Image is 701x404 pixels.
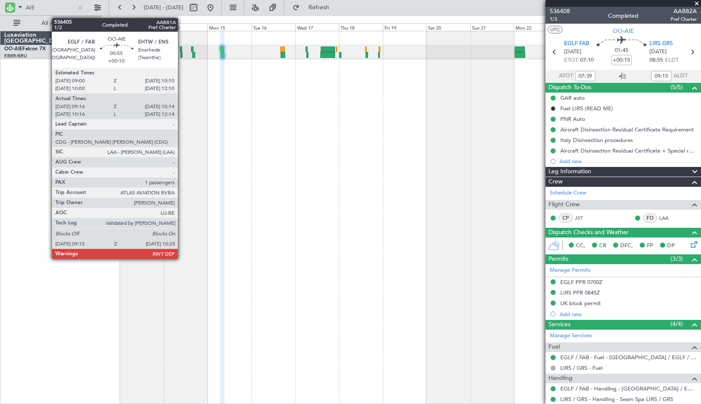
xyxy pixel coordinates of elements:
span: (4/4) [671,319,683,328]
span: Dispatch Checks and Weather [548,228,629,237]
span: 01:45 [615,46,628,55]
span: Services [548,320,570,330]
input: --:-- [575,71,595,81]
span: ATOT [559,72,573,80]
span: DFC, [620,242,633,250]
a: LIRS / GRS - Handling - Seam Spa LIRS / GRS [560,396,673,403]
a: EGLF / FAB - Fuel - [GEOGRAPHIC_DATA] / EGLF / FAB [560,354,697,361]
div: UK block permit [560,300,601,307]
span: OO-AIE [4,46,22,52]
span: OO-AIE [613,27,634,35]
div: Sun 21 [470,23,514,31]
a: LIRS / GRS - Fuel [560,364,603,371]
span: (3/3) [671,254,683,263]
span: CR [599,242,606,250]
a: EBBR/BRU [4,53,27,59]
div: Aircraft Disinsection Residual Certificate Requirement [560,126,694,133]
div: PNR Auto [560,115,585,123]
span: 1/3 [550,16,570,23]
span: Pref Charter [671,16,697,23]
span: Crew [548,177,563,187]
div: LIRS PPR 0845Z [560,289,600,296]
div: Fuel LIRS (READ ME) [560,105,613,112]
div: Add new [559,311,697,318]
div: Add new [559,158,697,165]
input: --:-- [651,71,671,81]
button: All Aircraft [9,16,92,30]
div: GAR auto [560,94,585,101]
div: Sat 13 [120,23,164,31]
div: Completed [608,11,638,20]
div: Sat 20 [426,23,470,31]
span: DP [667,242,675,250]
div: Mon 15 [207,23,251,31]
span: All Aircraft [22,20,89,26]
span: FP [647,242,653,250]
span: Leg Information [548,167,591,177]
span: [DATE] - [DATE] [144,4,183,11]
span: CC, [576,242,585,250]
a: JST [575,214,594,222]
button: UTC [548,26,562,33]
span: 536408 [550,7,570,16]
span: Refresh [301,5,337,11]
span: ETOT [564,56,578,65]
span: EGLF FAB [564,40,589,48]
span: 07:10 [580,56,594,65]
div: EGLF PPR 0700Z [560,278,603,286]
span: ALDT [674,72,687,80]
input: A/C (Reg. or Type) [26,1,74,14]
div: Wed 17 [295,23,339,31]
a: OO-AIEFalcon 7X [4,46,46,52]
span: Dispatch To-Dos [548,83,591,93]
div: Sun 14 [164,23,208,31]
div: Aircraft Disinsection Residual Certificate + Special request [560,147,697,154]
a: Schedule Crew [550,189,586,197]
span: Handling [548,374,573,383]
a: Manage Services [550,332,592,340]
div: Thu 18 [339,23,383,31]
span: [DATE] [649,48,667,56]
div: Italy Disinsection procedures [560,136,633,144]
div: CP [559,213,573,223]
div: Tue 16 [251,23,295,31]
span: Fuel [548,342,560,352]
div: [DATE] [102,17,117,24]
a: Manage Permits [550,266,591,275]
span: ELDT [665,56,679,65]
span: Permits [548,254,568,264]
div: FO [643,213,657,223]
div: Fri 19 [383,23,427,31]
span: LIRS GRS [649,40,673,48]
span: [DATE] [564,48,581,56]
span: (5/5) [671,83,683,92]
a: EGLF / FAB - Handling - [GEOGRAPHIC_DATA] / EGLF / FAB [560,385,697,392]
button: Refresh [289,1,339,14]
a: LAA [659,214,678,222]
div: Mon 22 [514,23,558,31]
span: AAB82A [671,7,697,16]
span: Flight Crew [548,200,580,210]
span: 08:55 [649,56,663,65]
